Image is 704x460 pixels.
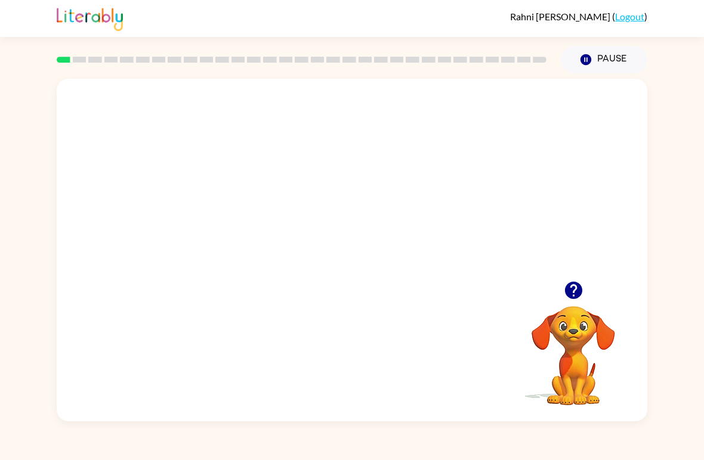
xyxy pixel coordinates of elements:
span: Rahni [PERSON_NAME] [510,11,612,22]
button: Pause [561,46,647,73]
video: Your browser must support playing .mp4 files to use Literably. Please try using another browser. [57,79,647,281]
a: Logout [615,11,644,22]
img: Literably [57,5,123,31]
div: ( ) [510,11,647,22]
video: Your browser must support playing .mp4 files to use Literably. Please try using another browser. [514,288,633,407]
